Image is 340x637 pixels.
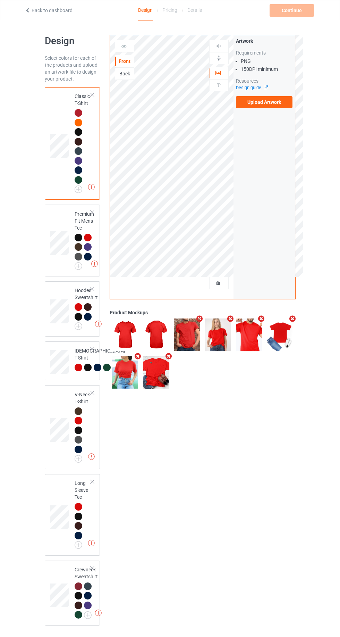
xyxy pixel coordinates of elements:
div: Back [115,70,134,77]
div: Premium Fit Mens Tee [45,205,100,276]
h1: Design [45,35,100,47]
div: [DEMOGRAPHIC_DATA] T-Shirt [45,341,100,380]
div: Resources [236,77,293,84]
div: V-Neck T-Shirt [45,385,100,469]
a: Back to dashboard [25,8,73,13]
img: exclamation icon [88,184,95,190]
img: svg%3E%0A [215,43,222,49]
div: Hooded Sweatshirt [75,287,98,328]
img: regular.jpg [143,318,169,351]
i: Remove mockup [257,315,266,322]
img: svg%3E%0A [215,82,222,89]
i: Remove mockup [164,353,173,360]
label: Upload Artwork [236,96,293,108]
div: Design [138,0,153,20]
img: svg+xml;base64,PD94bWwgdmVyc2lvbj0iMS4wIiBlbmNvZGluZz0iVVRGLTgiPz4KPHN2ZyB3aWR0aD0iMjJweCIgaGVpZ2... [75,262,82,270]
div: Pricing [162,0,177,20]
div: Classic T-Shirt [75,93,91,191]
img: regular.jpg [267,318,293,351]
div: Requirements [236,49,293,56]
i: Remove mockup [288,315,297,322]
img: svg+xml;base64,PD94bWwgdmVyc2lvbj0iMS4wIiBlbmNvZGluZz0iVVRGLTgiPz4KPHN2ZyB3aWR0aD0iMjJweCIgaGVpZ2... [75,455,82,463]
img: svg+xml;base64,PD94bWwgdmVyc2lvbj0iMS4wIiBlbmNvZGluZz0iVVRGLTgiPz4KPHN2ZyB3aWR0aD0iMjJweCIgaGVpZ2... [75,322,82,330]
div: Artwork [236,38,293,44]
img: exclamation icon [91,260,98,267]
li: PNG [241,58,293,65]
img: exclamation icon [95,321,102,327]
img: exclamation icon [88,540,95,546]
div: Long Sleeve Tee [45,474,100,555]
div: Crewneck Sweatshirt [75,566,98,618]
div: Classic T-Shirt [45,87,100,200]
div: Premium Fit Mens Tee [75,210,94,268]
div: Crewneck Sweatshirt [45,561,100,626]
div: Details [187,0,202,20]
div: Front [115,58,134,65]
img: regular.jpg [236,318,262,351]
img: svg+xml;base64,PD94bWwgdmVyc2lvbj0iMS4wIiBlbmNvZGluZz0iVVRGLTgiPz4KPHN2ZyB3aWR0aD0iMjJweCIgaGVpZ2... [75,541,82,549]
img: svg+xml;base64,PD94bWwgdmVyc2lvbj0iMS4wIiBlbmNvZGluZz0iVVRGLTgiPz4KPHN2ZyB3aWR0aD0iMjJweCIgaGVpZ2... [84,611,92,619]
img: regular.jpg [112,356,138,389]
img: svg+xml;base64,PD94bWwgdmVyc2lvbj0iMS4wIiBlbmNvZGluZz0iVVRGLTgiPz4KPHN2ZyB3aWR0aD0iMjJweCIgaGVpZ2... [75,185,82,193]
img: exclamation icon [95,610,102,616]
img: svg%3E%0A [215,55,222,61]
li: 150 DPI minimum [241,66,293,73]
img: regular.jpg [205,318,231,351]
div: Select colors for each of the products and upload an artwork file to design your product. [45,55,100,82]
img: regular.jpg [143,356,169,389]
i: Remove mockup [226,315,235,322]
div: Hooded Sweatshirt [45,281,100,337]
a: Design guide [236,85,267,90]
div: [DEMOGRAPHIC_DATA] T-Shirt [75,347,125,371]
div: V-Neck T-Shirt [75,391,91,461]
i: Remove mockup [195,315,204,322]
img: regular.jpg [174,318,200,351]
img: regular.jpg [112,318,138,351]
img: exclamation icon [88,453,95,460]
div: Product Mockups [110,309,295,316]
div: Long Sleeve Tee [75,480,91,546]
i: Remove mockup [133,353,142,360]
